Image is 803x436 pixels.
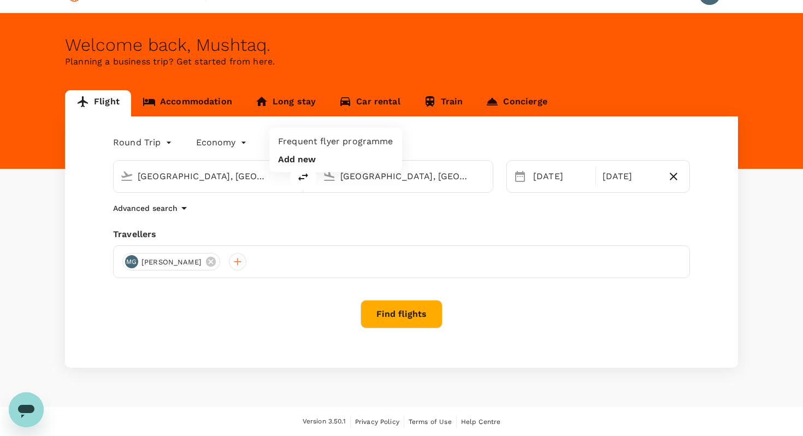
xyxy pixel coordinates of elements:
button: Find flights [361,300,442,328]
li: Frequent flyer programme [269,132,402,151]
button: Add new [278,155,316,164]
iframe: Button to launch messaging window [9,392,44,427]
input: Depart from [138,168,267,185]
span: Terms of Use [409,418,452,426]
a: Flight [65,90,131,116]
input: Going to [340,168,470,185]
a: Train [412,90,475,116]
div: [DATE] [529,166,593,187]
a: Accommodation [131,90,244,116]
a: Car rental [327,90,412,116]
button: Open [485,175,487,177]
span: [PERSON_NAME] [135,257,208,268]
div: Travellers [113,228,690,241]
p: Advanced search [113,203,178,214]
span: Privacy Policy [355,418,399,426]
p: Planning a business trip? Get started from here. [65,55,738,68]
div: Welcome back , Mushtaq . [65,35,738,55]
div: [DATE] [598,166,663,187]
a: Concierge [474,90,558,116]
div: Round Trip [113,134,174,151]
a: Long stay [244,90,327,116]
div: Economy [196,134,249,151]
button: Open [282,175,285,177]
button: delete [290,164,316,190]
span: Help Centre [461,418,501,426]
span: Version 3.50.1 [303,416,346,427]
div: MG [125,255,138,268]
